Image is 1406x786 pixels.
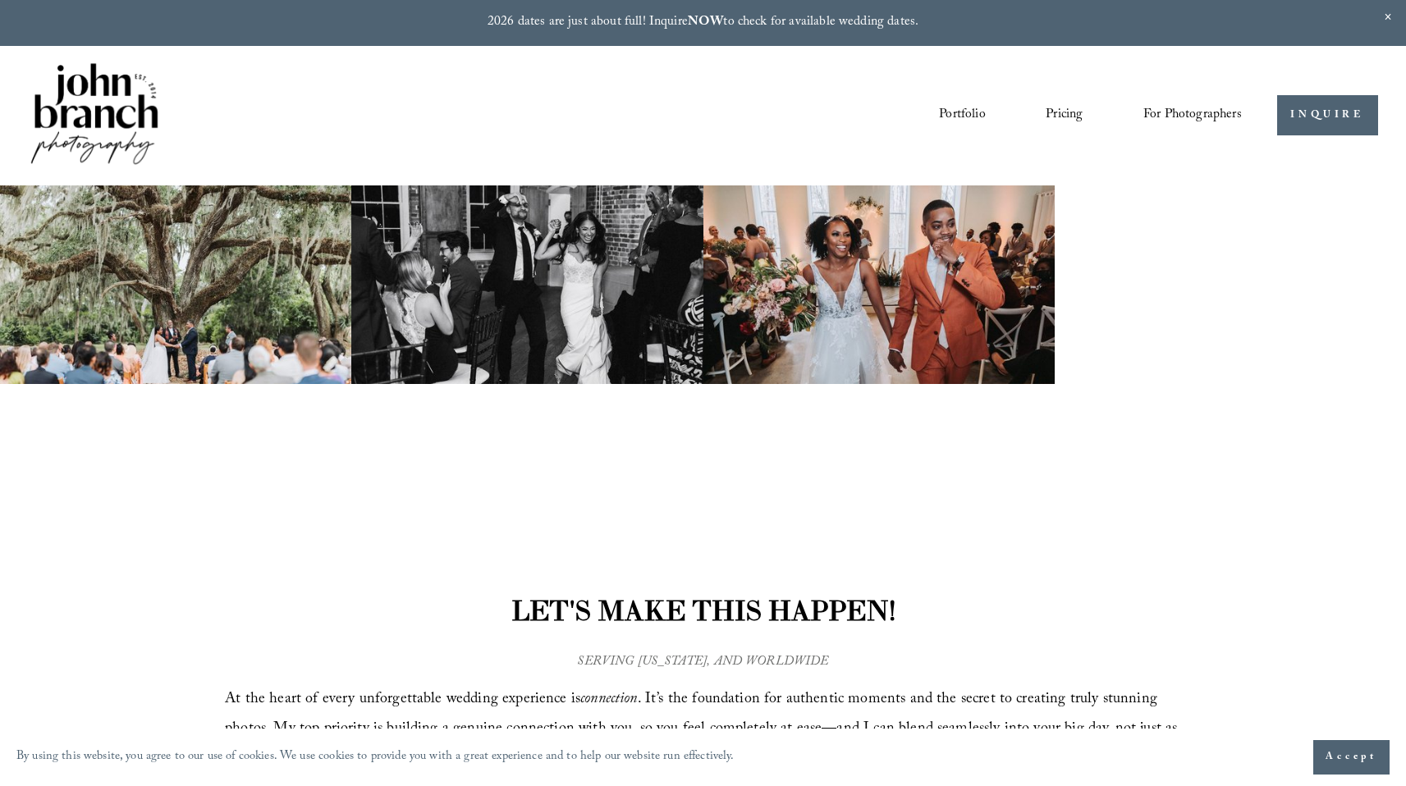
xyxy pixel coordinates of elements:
span: For Photographers [1143,103,1242,128]
span: At the heart of every unforgettable wedding experience is . It’s the foundation for authentic mom... [225,688,1181,772]
a: INQUIRE [1277,95,1378,135]
a: Pricing [1046,102,1083,130]
span: Accept [1326,749,1377,765]
img: Bride and groom walking down the aisle in wedding attire, bride holding bouquet. [703,185,1055,384]
img: A bride and groom energetically entering a wedding reception with guests cheering and clapping, s... [351,185,703,384]
img: John Branch IV Photography [28,60,161,171]
strong: LET'S MAKE THIS HAPPEN! [511,593,895,628]
button: Accept [1313,740,1390,775]
em: connection [580,688,638,713]
p: By using this website, you agree to our use of cookies. We use cookies to provide you with a grea... [16,746,735,770]
a: folder dropdown [1143,102,1242,130]
em: SERVING [US_STATE], AND WORLDWIDE [577,651,828,674]
a: Portfolio [939,102,985,130]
